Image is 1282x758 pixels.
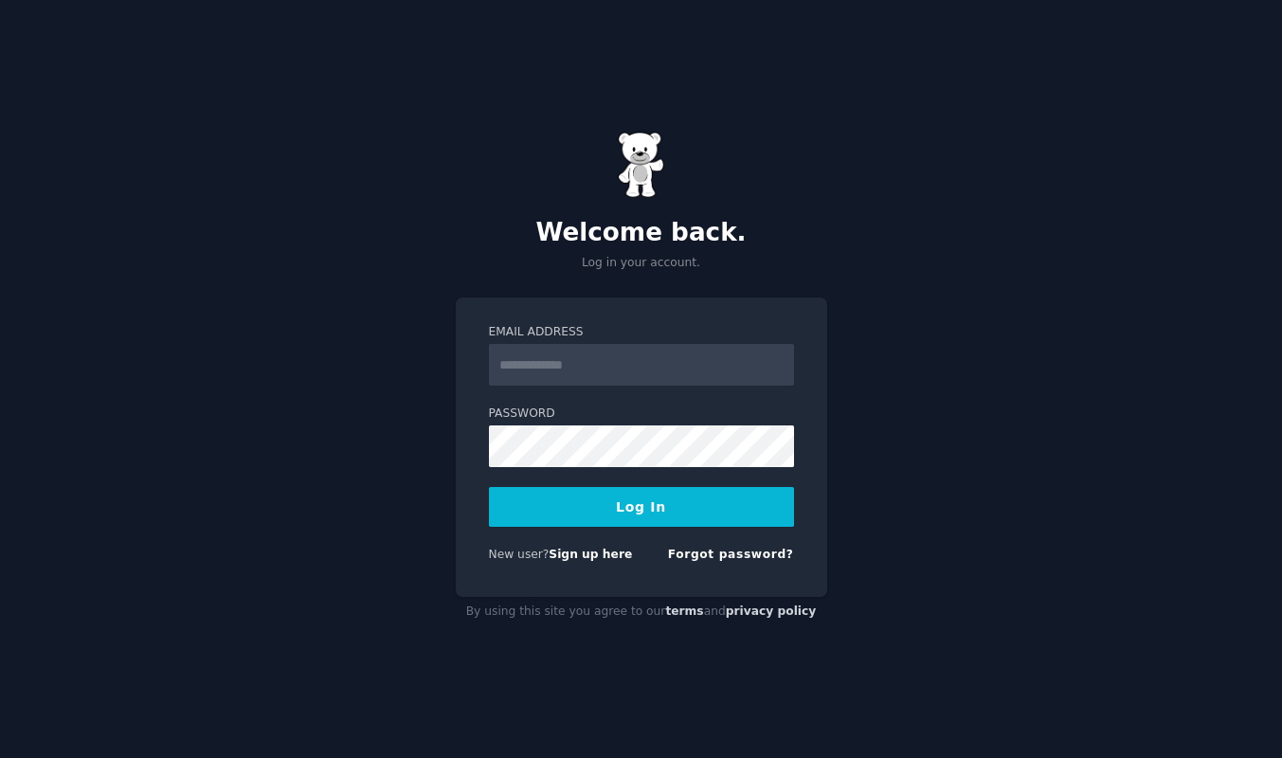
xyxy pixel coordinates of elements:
[665,605,703,618] a: terms
[489,548,550,561] span: New user?
[489,487,794,527] button: Log In
[726,605,817,618] a: privacy policy
[456,597,827,627] div: By using this site you agree to our and
[456,218,827,248] h2: Welcome back.
[668,548,794,561] a: Forgot password?
[549,548,632,561] a: Sign up here
[489,406,794,423] label: Password
[489,324,794,341] label: Email Address
[618,132,665,198] img: Gummy Bear
[456,255,827,272] p: Log in your account.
